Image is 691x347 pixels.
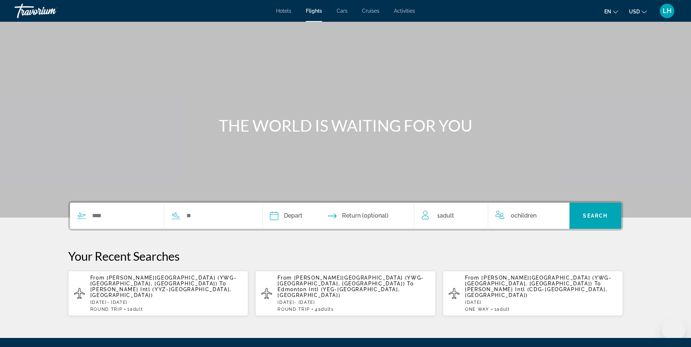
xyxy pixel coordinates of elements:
span: ONE WAY [465,307,489,312]
span: From [465,275,480,281]
span: [PERSON_NAME][GEOGRAPHIC_DATA] (YWG-[GEOGRAPHIC_DATA], [GEOGRAPHIC_DATA]) [90,275,237,286]
button: Return date [328,203,388,229]
button: From [PERSON_NAME][GEOGRAPHIC_DATA] (YWG-[GEOGRAPHIC_DATA], [GEOGRAPHIC_DATA]) To [PERSON_NAME] I... [443,270,623,316]
span: From [277,275,292,281]
div: Search widget [70,203,621,229]
p: Your Recent Searches [68,249,623,263]
a: Cruises [362,8,379,14]
p: [DATE] [465,300,617,305]
span: ROUND TRIP [90,307,123,312]
button: User Menu [658,3,676,18]
span: 1 [127,307,143,312]
button: Search [569,203,621,229]
span: Adult [440,212,454,219]
span: 1 [437,211,454,221]
button: Change language [604,6,618,17]
span: LH [663,7,671,15]
button: From [PERSON_NAME][GEOGRAPHIC_DATA] (YWG-[GEOGRAPHIC_DATA], [GEOGRAPHIC_DATA]) To Edmonton Intl (... [255,270,436,316]
a: Cars [337,8,347,14]
span: Return (optional) [342,211,388,221]
span: [PERSON_NAME] Intl (YYZ-[GEOGRAPHIC_DATA], [GEOGRAPHIC_DATA]) [90,286,232,298]
span: Adult [130,307,143,312]
h1: THE WORLD IS WAITING FOR YOU [210,116,482,135]
span: ROUND TRIP [277,307,310,312]
span: Edmonton Intl (YEG-[GEOGRAPHIC_DATA], [GEOGRAPHIC_DATA]) [277,286,400,298]
p: [DATE] - [DATE] [90,300,243,305]
span: USD [629,9,640,15]
p: [DATE] - [DATE] [277,300,430,305]
a: Hotels [276,8,291,14]
a: Activities [394,8,415,14]
span: 4 [315,307,334,312]
iframe: Button to launch messaging window [662,318,685,341]
span: Adults [318,307,334,312]
span: Search [583,213,608,219]
span: [PERSON_NAME][GEOGRAPHIC_DATA] (YWG-[GEOGRAPHIC_DATA], [GEOGRAPHIC_DATA]) [277,275,424,286]
span: To [219,281,226,286]
span: 0 [511,211,536,221]
button: From [PERSON_NAME][GEOGRAPHIC_DATA] (YWG-[GEOGRAPHIC_DATA], [GEOGRAPHIC_DATA]) To [PERSON_NAME] I... [68,270,248,316]
span: [PERSON_NAME][GEOGRAPHIC_DATA] (YWG-[GEOGRAPHIC_DATA], [GEOGRAPHIC_DATA]) [465,275,612,286]
button: Travelers: 1 adult, 0 children [415,203,570,229]
button: Change currency [629,6,647,17]
span: To [595,281,601,286]
span: en [604,9,611,15]
button: Depart date [270,203,303,229]
a: Flights [306,8,322,14]
span: [PERSON_NAME] Intl (CDG-[GEOGRAPHIC_DATA], [GEOGRAPHIC_DATA]) [465,286,608,298]
span: 1 [494,307,510,312]
span: From [90,275,105,281]
span: Adult [497,307,510,312]
span: Children [514,212,536,219]
a: Travorium [15,1,87,20]
span: To [407,281,414,286]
